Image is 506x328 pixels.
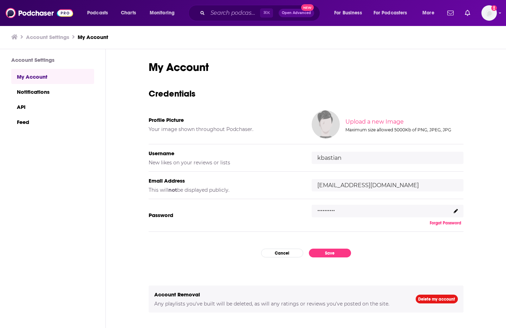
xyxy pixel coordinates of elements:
span: ⌘ K [260,8,273,18]
a: Notifications [11,84,94,99]
h5: Profile Picture [149,117,300,123]
span: More [422,8,434,18]
h5: Your image shown throughout Podchaser. [149,126,300,132]
h5: New likes on your reviews or lists [149,159,300,166]
button: open menu [145,7,184,19]
span: Monitoring [150,8,175,18]
input: username [312,152,463,164]
span: New [301,4,314,11]
a: Delete my account [416,295,458,303]
a: API [11,99,94,114]
a: Feed [11,114,94,129]
a: Show notifications dropdown [445,7,456,19]
div: Search podcasts, credits, & more... [195,5,327,21]
h5: Username [149,150,300,157]
button: open menu [369,7,417,19]
h5: Password [149,212,300,218]
button: open menu [329,7,371,19]
img: Podchaser - Follow, Share and Rate Podcasts [6,6,73,20]
button: Save [309,249,351,257]
a: My Account [78,34,108,40]
svg: Add a profile image [491,5,497,11]
span: For Podcasters [374,8,407,18]
a: Show notifications dropdown [462,7,473,19]
a: Account Settings [26,34,69,40]
button: Show profile menu [481,5,497,21]
button: open menu [417,7,443,19]
img: Your profile image [312,110,340,138]
input: email [312,179,463,191]
b: not [168,187,177,193]
img: User Profile [481,5,497,21]
button: Cancel [261,249,303,257]
span: Podcasts [87,8,108,18]
button: Open AdvancedNew [279,9,314,17]
div: Maximum size allowed 5000Kb of PNG, JPEG, JPG [345,127,462,132]
input: Search podcasts, credits, & more... [208,7,260,19]
h5: This will be displayed publicly. [149,187,300,193]
button: Forgot Password [428,220,463,226]
h5: Email Address [149,177,300,184]
h5: Account Removal [154,291,404,298]
a: Charts [116,7,140,19]
button: open menu [82,7,117,19]
p: .......... [317,203,335,213]
h3: Credentials [149,88,463,99]
h3: Account Settings [11,57,94,63]
span: Charts [121,8,136,18]
h1: My Account [149,60,463,74]
span: For Business [334,8,362,18]
span: Open Advanced [282,11,311,15]
h5: Any playlists you've built will be deleted, as will any ratings or reviews you've posted on the s... [154,301,404,307]
a: My Account [11,69,94,84]
span: Logged in as kbastian [481,5,497,21]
